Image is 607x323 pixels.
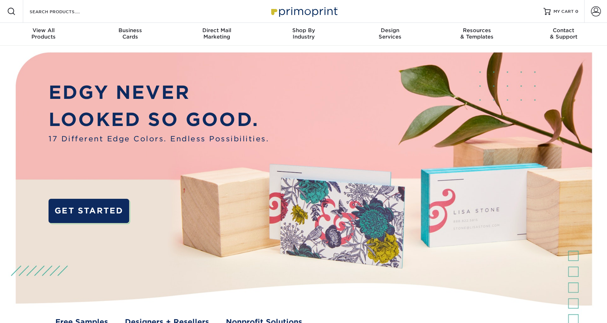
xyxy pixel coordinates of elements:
[0,23,87,46] a: View AllProducts
[347,27,434,40] div: Services
[434,27,520,40] div: & Templates
[49,79,269,106] p: EDGY NEVER
[347,27,434,34] span: Design
[260,27,347,34] span: Shop By
[49,106,269,133] p: LOOKED SO GOOD.
[0,27,87,34] span: View All
[87,23,173,46] a: BusinessCards
[520,27,607,40] div: & Support
[173,27,260,40] div: Marketing
[347,23,434,46] a: DesignServices
[0,27,87,40] div: Products
[268,4,339,19] img: Primoprint
[434,23,520,46] a: Resources& Templates
[29,7,98,16] input: SEARCH PRODUCTS.....
[260,27,347,40] div: Industry
[49,199,129,223] a: GET STARTED
[434,27,520,34] span: Resources
[173,23,260,46] a: Direct MailMarketing
[87,27,173,40] div: Cards
[87,27,173,34] span: Business
[520,23,607,46] a: Contact& Support
[173,27,260,34] span: Direct Mail
[49,133,269,145] span: 17 Different Edge Colors. Endless Possibilities.
[575,9,578,14] span: 0
[260,23,347,46] a: Shop ByIndustry
[553,9,574,15] span: MY CART
[520,27,607,34] span: Contact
